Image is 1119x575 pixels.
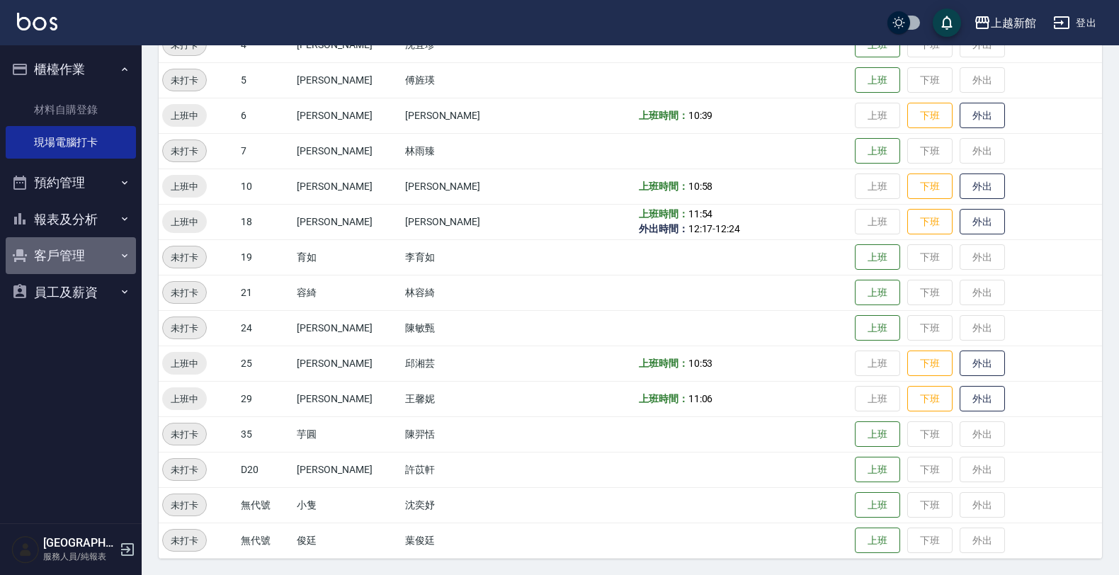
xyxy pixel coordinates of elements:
span: 未打卡 [163,427,206,442]
button: save [933,8,961,37]
span: 10:58 [688,181,713,192]
td: 陳羿恬 [402,416,528,452]
button: 外出 [960,173,1005,200]
span: 未打卡 [163,73,206,88]
td: 21 [237,275,293,310]
span: 上班中 [162,108,207,123]
span: 10:53 [688,358,713,369]
b: 外出時間： [639,223,688,234]
button: 上班 [855,492,900,518]
span: 未打卡 [163,462,206,477]
td: 5 [237,62,293,98]
button: 上班 [855,528,900,554]
td: 10 [237,169,293,204]
td: [PERSON_NAME] [402,169,528,204]
b: 上班時間： [639,358,688,369]
span: 10:39 [688,110,713,121]
span: 11:06 [688,393,713,404]
td: [PERSON_NAME] [293,98,402,133]
span: 上班中 [162,179,207,194]
button: 預約管理 [6,164,136,201]
a: 現場電腦打卡 [6,126,136,159]
td: D20 [237,452,293,487]
td: 18 [237,204,293,239]
td: 無代號 [237,487,293,523]
td: [PERSON_NAME] [293,346,402,381]
span: 未打卡 [163,144,206,159]
button: 外出 [960,103,1005,129]
td: [PERSON_NAME] [293,310,402,346]
button: 登出 [1047,10,1102,36]
b: 上班時間： [639,393,688,404]
td: 小隻 [293,487,402,523]
button: 上班 [855,138,900,164]
button: 上班 [855,315,900,341]
button: 上越新館 [968,8,1042,38]
span: 上班中 [162,215,207,229]
td: 許苡軒 [402,452,528,487]
span: 12:24 [715,223,740,234]
td: 25 [237,346,293,381]
div: 上越新館 [991,14,1036,32]
td: 陳敏甄 [402,310,528,346]
span: 未打卡 [163,285,206,300]
a: 材料自購登錄 [6,93,136,126]
td: 王馨妮 [402,381,528,416]
td: 李育如 [402,239,528,275]
td: 24 [237,310,293,346]
p: 服務人員/純報表 [43,550,115,563]
td: [PERSON_NAME] [293,204,402,239]
td: - [635,204,851,239]
span: 未打卡 [163,533,206,548]
img: Logo [17,13,57,30]
button: 外出 [960,209,1005,235]
span: 上班中 [162,356,207,371]
td: 邱湘芸 [402,346,528,381]
td: [PERSON_NAME] [293,381,402,416]
button: 下班 [907,386,953,412]
button: 外出 [960,351,1005,377]
td: 沈奕妤 [402,487,528,523]
td: 19 [237,239,293,275]
button: 客戶管理 [6,237,136,274]
span: 上班中 [162,392,207,406]
td: 容綺 [293,275,402,310]
img: Person [11,535,40,564]
td: [PERSON_NAME] [293,62,402,98]
h5: [GEOGRAPHIC_DATA] [43,536,115,550]
button: 上班 [855,421,900,448]
b: 上班時間： [639,181,688,192]
td: 35 [237,416,293,452]
button: 員工及薪資 [6,274,136,311]
td: 29 [237,381,293,416]
b: 上班時間： [639,110,688,121]
span: 未打卡 [163,250,206,265]
td: [PERSON_NAME] [293,169,402,204]
td: 葉俊廷 [402,523,528,558]
td: 俊廷 [293,523,402,558]
span: 12:17 [688,223,713,234]
td: 育如 [293,239,402,275]
td: [PERSON_NAME] [402,98,528,133]
button: 上班 [855,457,900,483]
td: [PERSON_NAME] [402,204,528,239]
td: 林容綺 [402,275,528,310]
span: 11:54 [688,208,713,220]
button: 外出 [960,386,1005,412]
span: 未打卡 [163,321,206,336]
td: 7 [237,133,293,169]
button: 上班 [855,280,900,306]
button: 上班 [855,67,900,93]
b: 上班時間： [639,208,688,220]
button: 下班 [907,209,953,235]
td: 6 [237,98,293,133]
button: 櫃檯作業 [6,51,136,88]
button: 下班 [907,173,953,200]
span: 未打卡 [163,498,206,513]
button: 下班 [907,351,953,377]
button: 下班 [907,103,953,129]
td: 林雨臻 [402,133,528,169]
td: 傅旌瑛 [402,62,528,98]
td: 無代號 [237,523,293,558]
td: [PERSON_NAME] [293,133,402,169]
